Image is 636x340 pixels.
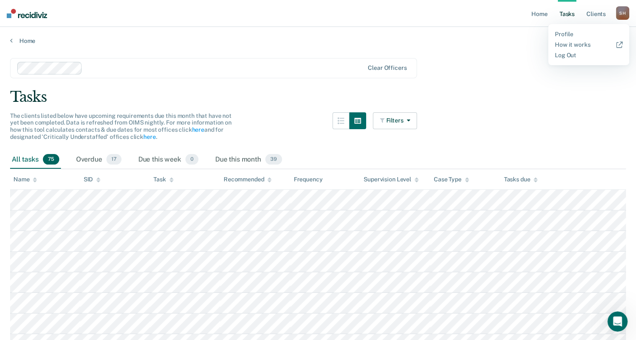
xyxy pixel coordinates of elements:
a: here [192,126,204,133]
div: All tasks75 [10,151,61,169]
div: SID [84,176,101,183]
iframe: Intercom live chat [607,311,628,332]
div: Tasks [10,88,626,106]
span: 0 [185,154,198,165]
a: Home [10,37,626,45]
div: S H [616,6,629,20]
div: Clear officers [368,64,406,72]
div: Name [13,176,37,183]
button: SH [616,6,629,20]
a: Profile [555,31,623,38]
span: The clients listed below have upcoming requirements due this month that have not yet been complet... [10,112,232,140]
div: Task [153,176,173,183]
div: Due this week0 [137,151,200,169]
div: Case Type [434,176,469,183]
span: 39 [265,154,282,165]
a: Log Out [555,52,623,59]
span: 17 [106,154,121,165]
div: Tasks due [504,176,538,183]
button: Filters [373,112,417,129]
div: Recommended [224,176,272,183]
div: Overdue17 [74,151,123,169]
span: 75 [43,154,59,165]
img: Recidiviz [7,9,47,18]
div: Frequency [294,176,323,183]
a: here [143,133,156,140]
div: Due this month39 [214,151,284,169]
div: Supervision Level [364,176,419,183]
a: How it works [555,41,623,48]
